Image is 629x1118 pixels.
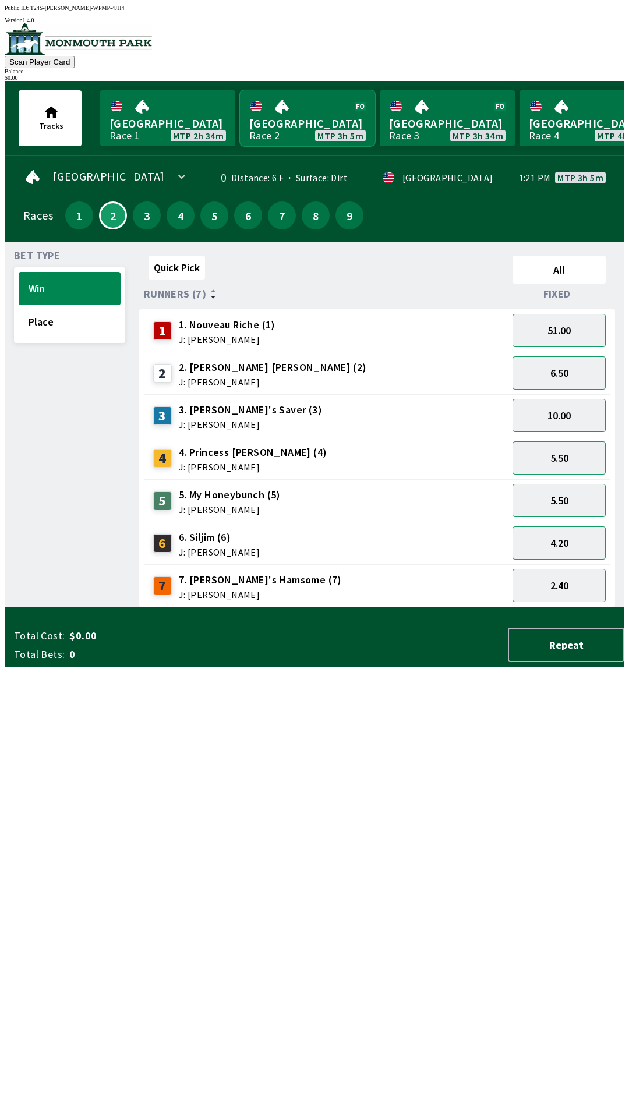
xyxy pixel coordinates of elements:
[519,173,551,182] span: 1:21 PM
[240,90,375,146] a: [GEOGRAPHIC_DATA]Race 2MTP 3h 5m
[136,211,158,220] span: 3
[284,172,348,183] span: Surface: Dirt
[179,462,327,472] span: J: [PERSON_NAME]
[338,211,361,220] span: 9
[100,90,235,146] a: [GEOGRAPHIC_DATA]Race 1MTP 2h 34m
[200,201,228,229] button: 5
[29,282,111,295] span: Win
[109,131,140,140] div: Race 1
[19,305,121,338] button: Place
[53,172,165,181] span: [GEOGRAPHIC_DATA]
[550,366,568,380] span: 6.50
[19,272,121,305] button: Win
[153,576,172,595] div: 7
[305,211,327,220] span: 8
[65,201,93,229] button: 1
[234,201,262,229] button: 6
[179,487,281,503] span: 5. My Honeybunch (5)
[179,360,367,375] span: 2. [PERSON_NAME] [PERSON_NAME] (2)
[19,90,82,146] button: Tracks
[69,629,253,643] span: $0.00
[29,315,111,328] span: Place
[513,569,606,602] button: 2.40
[179,445,327,460] span: 4. Princess [PERSON_NAME] (4)
[69,648,253,661] span: 0
[513,356,606,390] button: 6.50
[231,172,284,183] span: Distance: 6 F
[543,289,571,299] span: Fixed
[153,449,172,468] div: 4
[179,402,322,418] span: 3. [PERSON_NAME]'s Saver (3)
[513,314,606,347] button: 51.00
[550,451,568,465] span: 5.50
[550,494,568,507] span: 5.50
[5,23,152,55] img: venue logo
[271,211,293,220] span: 7
[39,121,63,131] span: Tracks
[68,211,90,220] span: 1
[179,547,260,557] span: J: [PERSON_NAME]
[173,131,224,140] span: MTP 2h 34m
[149,256,205,279] button: Quick Pick
[179,420,322,429] span: J: [PERSON_NAME]
[23,211,53,220] div: Races
[5,68,624,75] div: Balance
[547,324,571,337] span: 51.00
[144,289,206,299] span: Runners (7)
[389,116,506,131] span: [GEOGRAPHIC_DATA]
[5,5,624,11] div: Public ID:
[547,409,571,422] span: 10.00
[179,530,260,545] span: 6. Siljim (6)
[179,335,275,344] span: J: [PERSON_NAME]
[154,261,200,274] span: Quick Pick
[550,579,568,592] span: 2.40
[529,131,559,140] div: Race 4
[513,526,606,560] button: 4.20
[453,131,503,140] span: MTP 3h 34m
[513,399,606,432] button: 10.00
[179,572,342,588] span: 7. [PERSON_NAME]'s Hamsome (7)
[144,288,508,300] div: Runners (7)
[518,638,614,652] span: Repeat
[508,628,624,662] button: Repeat
[268,201,296,229] button: 7
[203,211,225,220] span: 5
[169,211,192,220] span: 4
[380,90,515,146] a: [GEOGRAPHIC_DATA]Race 3MTP 3h 34m
[153,534,172,553] div: 6
[335,201,363,229] button: 9
[513,256,606,284] button: All
[109,116,226,131] span: [GEOGRAPHIC_DATA]
[518,263,600,277] span: All
[153,491,172,510] div: 5
[14,251,60,260] span: Bet Type
[207,173,227,182] div: 0
[153,364,172,383] div: 2
[179,505,281,514] span: J: [PERSON_NAME]
[153,321,172,340] div: 1
[302,201,330,229] button: 8
[99,201,127,229] button: 2
[237,211,259,220] span: 6
[513,441,606,475] button: 5.50
[550,536,568,550] span: 4.20
[30,5,125,11] span: T24S-[PERSON_NAME]-WPMP-4JH4
[14,648,65,661] span: Total Bets:
[5,75,624,81] div: $ 0.00
[179,377,367,387] span: J: [PERSON_NAME]
[5,17,624,23] div: Version 1.4.0
[179,317,275,332] span: 1. Nouveau Riche (1)
[179,590,342,599] span: J: [PERSON_NAME]
[14,629,65,643] span: Total Cost:
[103,213,123,218] span: 2
[513,484,606,517] button: 5.50
[153,406,172,425] div: 3
[5,56,75,68] button: Scan Player Card
[557,173,603,182] span: MTP 3h 5m
[133,201,161,229] button: 3
[402,173,493,182] div: [GEOGRAPHIC_DATA]
[508,288,610,300] div: Fixed
[389,131,419,140] div: Race 3
[167,201,195,229] button: 4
